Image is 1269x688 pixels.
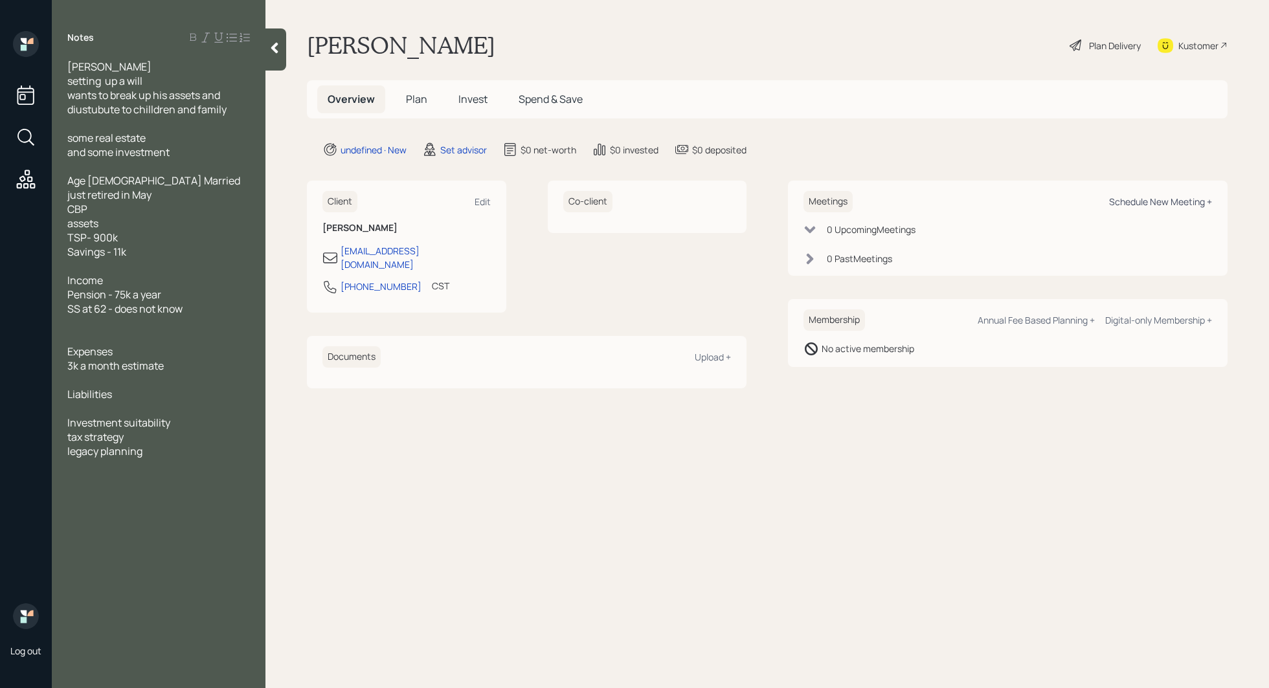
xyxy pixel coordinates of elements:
[67,60,152,74] span: [PERSON_NAME]
[1109,195,1212,208] div: Schedule New Meeting +
[521,143,576,157] div: $0 net-worth
[13,603,39,629] img: retirable_logo.png
[1089,39,1141,52] div: Plan Delivery
[67,344,113,359] span: Expenses
[10,645,41,657] div: Log out
[67,387,112,401] span: Liabilities
[67,131,146,145] span: some real estate
[67,287,161,302] span: Pension - 75k a year
[440,143,487,157] div: Set advisor
[692,143,747,157] div: $0 deposited
[458,92,488,106] span: Invest
[307,31,495,60] h1: [PERSON_NAME]
[341,280,421,293] div: [PHONE_NUMBER]
[695,351,731,363] div: Upload +
[803,309,865,331] h6: Membership
[475,195,491,208] div: Edit
[67,173,240,188] span: Age [DEMOGRAPHIC_DATA] Married
[67,359,164,373] span: 3k a month estimate
[67,202,87,216] span: CBP
[67,145,170,159] span: and some investment
[610,143,658,157] div: $0 invested
[67,444,142,458] span: legacy planning
[827,223,915,236] div: 0 Upcoming Meeting s
[1178,39,1218,52] div: Kustomer
[67,430,124,444] span: tax strategy
[67,416,170,430] span: Investment suitability
[67,245,126,259] span: Savings - 11k
[67,31,94,44] label: Notes
[322,191,357,212] h6: Client
[322,223,491,234] h6: [PERSON_NAME]
[328,92,375,106] span: Overview
[322,346,381,368] h6: Documents
[67,216,98,230] span: assets
[67,74,142,88] span: setting up a will
[341,143,407,157] div: undefined · New
[1105,314,1212,326] div: Digital-only Membership +
[563,191,612,212] h6: Co-client
[827,252,892,265] div: 0 Past Meeting s
[406,92,427,106] span: Plan
[67,188,152,202] span: just retired in May
[822,342,914,355] div: No active membership
[519,92,583,106] span: Spend & Save
[67,88,227,117] span: wants to break up his assets and diustubute to chilldren and family
[67,230,118,245] span: TSP- 900k
[341,244,491,271] div: [EMAIL_ADDRESS][DOMAIN_NAME]
[67,273,103,287] span: Income
[803,191,853,212] h6: Meetings
[978,314,1095,326] div: Annual Fee Based Planning +
[67,302,183,316] span: SS at 62 - does not know
[432,279,449,293] div: CST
